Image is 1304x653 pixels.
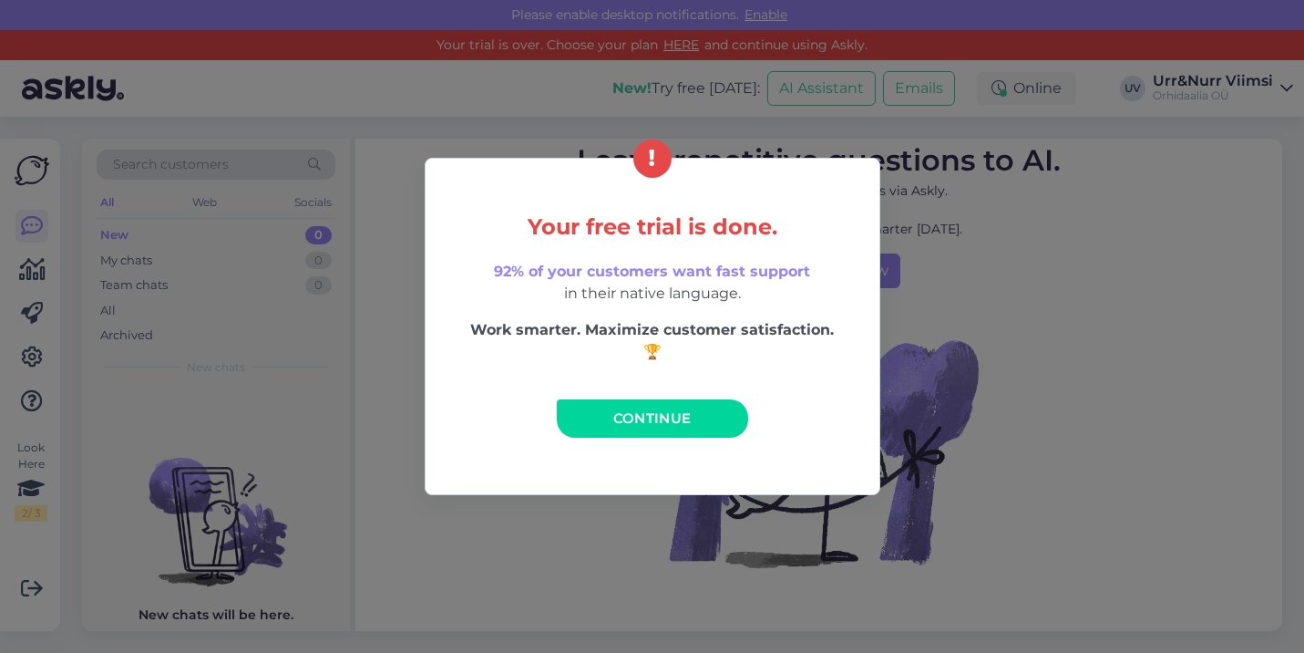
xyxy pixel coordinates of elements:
span: 92% of your customers want fast support [494,263,810,280]
span: Continue [613,409,692,427]
p: in their native language. [464,261,841,305]
a: Continue [557,399,748,438]
p: Work smarter. Maximize customer satisfaction. 🏆 [464,319,841,363]
h5: Your free trial is done. [464,215,841,239]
